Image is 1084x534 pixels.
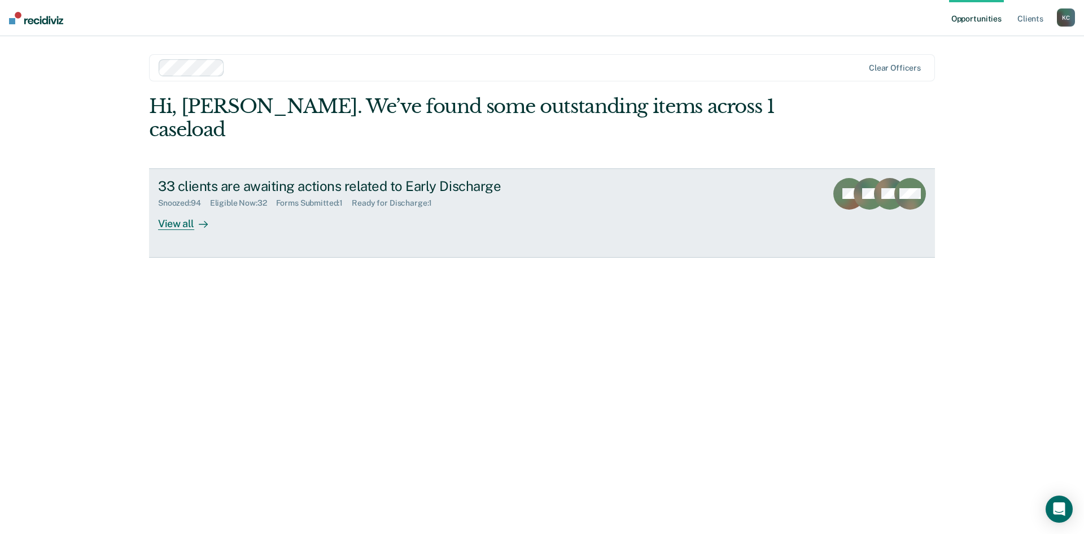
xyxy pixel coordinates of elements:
div: Open Intercom Messenger [1046,496,1073,523]
img: Recidiviz [9,12,63,24]
div: K C [1057,8,1075,27]
button: KC [1057,8,1075,27]
div: 33 clients are awaiting actions related to Early Discharge [158,178,554,194]
div: Hi, [PERSON_NAME]. We’ve found some outstanding items across 1 caseload [149,95,778,141]
div: Forms Submitted : 1 [276,198,352,208]
div: Eligible Now : 32 [210,198,276,208]
div: Ready for Discharge : 1 [352,198,441,208]
div: Clear officers [869,63,921,73]
div: Snoozed : 94 [158,198,210,208]
div: View all [158,208,221,230]
a: 33 clients are awaiting actions related to Early DischargeSnoozed:94Eligible Now:32Forms Submitte... [149,168,935,258]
